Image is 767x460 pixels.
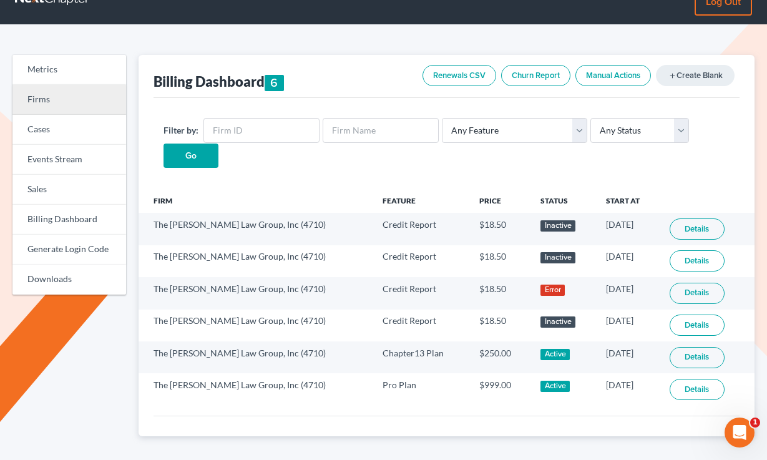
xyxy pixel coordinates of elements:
[670,283,725,304] a: Details
[540,220,575,232] div: Inactive
[596,213,660,245] td: [DATE]
[12,235,126,265] a: Generate Login Code
[12,175,126,205] a: Sales
[12,205,126,235] a: Billing Dashboard
[670,250,725,272] a: Details
[670,315,725,336] a: Details
[656,65,735,86] a: addCreate Blank
[139,188,373,213] th: Firm
[323,118,439,143] input: Firm Name
[501,65,570,86] a: Churn Report
[596,245,660,277] td: [DATE]
[469,188,531,213] th: Price
[139,373,373,405] td: The [PERSON_NAME] Law Group, Inc (4710)
[423,65,496,86] a: Renewals CSV
[540,316,575,328] div: Inactive
[139,341,373,373] td: The [PERSON_NAME] Law Group, Inc (4710)
[139,245,373,277] td: The [PERSON_NAME] Law Group, Inc (4710)
[139,213,373,245] td: The [PERSON_NAME] Law Group, Inc (4710)
[139,310,373,341] td: The [PERSON_NAME] Law Group, Inc (4710)
[596,188,660,213] th: Start At
[164,144,218,169] input: Go
[12,265,126,295] a: Downloads
[670,379,725,400] a: Details
[540,381,570,392] div: Active
[670,218,725,240] a: Details
[12,55,126,85] a: Metrics
[725,418,755,448] iframe: Intercom live chat
[265,75,285,91] div: 6
[373,373,469,405] td: Pro Plan
[12,145,126,175] a: Events Stream
[203,118,320,143] input: Firm ID
[373,245,469,277] td: Credit Report
[469,341,531,373] td: $250.00
[469,277,531,309] td: $18.50
[469,213,531,245] td: $18.50
[139,277,373,309] td: The [PERSON_NAME] Law Group, Inc (4710)
[469,310,531,341] td: $18.50
[373,341,469,373] td: Chapter13 Plan
[373,310,469,341] td: Credit Report
[596,277,660,309] td: [DATE]
[530,188,595,213] th: Status
[668,72,677,80] i: add
[596,341,660,373] td: [DATE]
[373,213,469,245] td: Credit Report
[469,245,531,277] td: $18.50
[164,124,198,137] label: Filter by:
[373,277,469,309] td: Credit Report
[596,373,660,405] td: [DATE]
[373,188,469,213] th: Feature
[575,65,651,86] a: Manual Actions
[154,72,285,91] div: Billing Dashboard
[12,115,126,145] a: Cases
[596,310,660,341] td: [DATE]
[469,373,531,405] td: $999.00
[540,285,565,296] div: Error
[540,252,575,263] div: Inactive
[750,418,760,428] span: 1
[12,85,126,115] a: Firms
[670,347,725,368] a: Details
[540,349,570,360] div: Active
